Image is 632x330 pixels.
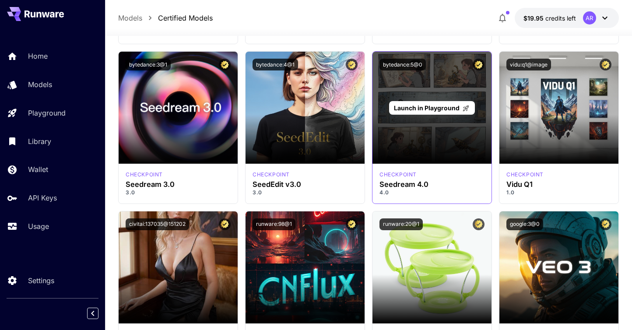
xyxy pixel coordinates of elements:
p: Usage [28,221,49,232]
span: credits left [545,14,576,22]
button: Certified Model – Vetted for best performance and includes a commercial license. [600,218,611,230]
div: $19.9499 [523,14,576,23]
p: checkpoint [253,171,290,179]
p: Library [28,136,51,147]
p: API Keys [28,193,57,203]
p: 3.0 [126,189,231,197]
p: Models [28,79,52,90]
button: Certified Model – Vetted for best performance and includes a commercial license. [219,59,231,70]
button: bytedance:5@0 [379,59,426,70]
button: Certified Model – Vetted for best performance and includes a commercial license. [219,218,231,230]
p: 4.0 [379,189,485,197]
button: $19.9499AR [515,8,619,28]
p: 3.0 [253,189,358,197]
div: AR [583,11,596,25]
h3: Seedream 3.0 [126,180,231,189]
button: Certified Model – Vetted for best performance and includes a commercial license. [473,59,485,70]
button: civitai:137035@151202 [126,218,189,230]
div: seededit_3_0 [253,171,290,179]
button: bytedance:3@1 [126,59,171,70]
p: Playground [28,108,66,118]
p: Settings [28,275,54,286]
div: seedream3 [126,171,163,179]
button: Collapse sidebar [87,308,98,319]
button: Certified Model – Vetted for best performance and includes a commercial license. [346,218,358,230]
button: runware:98@1 [253,218,295,230]
button: runware:20@1 [379,218,423,230]
div: vidu_q1_image [506,171,544,179]
button: Certified Model – Vetted for best performance and includes a commercial license. [473,218,485,230]
a: Launch in Playground [389,101,474,115]
p: checkpoint [506,171,544,179]
span: Launch in Playground [394,104,460,112]
button: Certified Model – Vetted for best performance and includes a commercial license. [346,59,358,70]
h3: Seedream 4.0 [379,180,485,189]
p: Home [28,51,48,61]
nav: breadcrumb [118,13,213,23]
p: checkpoint [379,171,417,179]
div: seedream4 [379,171,417,179]
p: Wallet [28,164,48,175]
h3: SeedEdit v3.0 [253,180,358,189]
div: Collapse sidebar [94,305,105,321]
span: $19.95 [523,14,545,22]
p: checkpoint [126,171,163,179]
h3: Vidu Q1 [506,180,611,189]
button: google:3@0 [506,218,543,230]
a: Certified Models [158,13,213,23]
p: 1.0 [506,189,611,197]
button: vidu:q1@image [506,59,551,70]
button: Certified Model – Vetted for best performance and includes a commercial license. [600,59,611,70]
button: bytedance:4@1 [253,59,298,70]
a: Models [118,13,142,23]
